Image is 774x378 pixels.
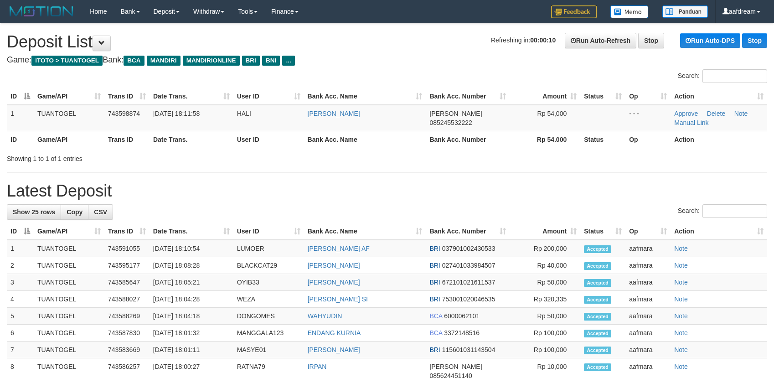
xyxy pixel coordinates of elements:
[510,257,580,274] td: Rp 40,000
[638,33,664,48] a: Stop
[13,208,55,216] span: Show 25 rows
[625,257,671,274] td: aafmara
[124,56,144,66] span: BCA
[233,131,304,148] th: User ID
[104,88,150,105] th: Trans ID: activate to sort column ascending
[150,240,233,257] td: [DATE] 18:10:54
[442,279,495,286] span: Copy 672101021611537 to clipboard
[584,330,611,337] span: Accepted
[308,279,360,286] a: [PERSON_NAME]
[233,308,304,325] td: DONGOMES
[7,33,767,51] h1: Deposit List
[150,88,233,105] th: Date Trans.: activate to sort column ascending
[426,223,510,240] th: Bank Acc. Number: activate to sort column ascending
[584,262,611,270] span: Accepted
[625,223,671,240] th: Op: activate to sort column ascending
[304,223,426,240] th: Bank Acc. Name: activate to sort column ascending
[104,291,150,308] td: 743588027
[551,5,597,18] img: Feedback.jpg
[183,56,240,66] span: MANDIRIONLINE
[674,110,698,117] a: Approve
[104,325,150,342] td: 743587830
[308,329,361,337] a: ENDANG KURNIA
[7,182,767,200] h1: Latest Deposit
[237,110,251,117] span: HALI
[510,325,580,342] td: Rp 100,000
[707,110,725,117] a: Delete
[429,262,440,269] span: BRI
[7,223,34,240] th: ID: activate to sort column descending
[150,257,233,274] td: [DATE] 18:08:28
[233,291,304,308] td: WEZA
[104,240,150,257] td: 743591055
[7,308,34,325] td: 5
[308,110,360,117] a: [PERSON_NAME]
[34,88,104,105] th: Game/API: activate to sort column ascending
[242,56,260,66] span: BRI
[674,262,688,269] a: Note
[104,223,150,240] th: Trans ID: activate to sort column ascending
[304,88,426,105] th: Bank Acc. Name: activate to sort column ascending
[7,150,316,163] div: Showing 1 to 1 of 1 entries
[88,204,113,220] a: CSV
[429,363,482,370] span: [PERSON_NAME]
[150,308,233,325] td: [DATE] 18:04:18
[610,5,649,18] img: Button%20Memo.svg
[34,240,104,257] td: TUANTOGEL
[7,204,61,220] a: Show 25 rows
[308,312,342,320] a: WAHYUDIN
[34,131,104,148] th: Game/API
[233,88,304,105] th: User ID: activate to sort column ascending
[150,223,233,240] th: Date Trans.: activate to sort column ascending
[530,36,556,44] strong: 00:00:10
[491,36,556,44] span: Refreshing in:
[662,5,708,18] img: panduan.png
[150,325,233,342] td: [DATE] 18:01:32
[671,88,767,105] th: Action: activate to sort column ascending
[61,204,88,220] a: Copy
[444,329,480,337] span: Copy 3372148516 to clipboard
[584,347,611,354] span: Accepted
[7,257,34,274] td: 2
[442,262,495,269] span: Copy 027401033984507 to clipboard
[308,363,327,370] a: IRPAN
[233,342,304,358] td: MASYE01
[742,33,767,48] a: Stop
[104,131,150,148] th: Trans ID
[444,312,480,320] span: Copy 6000062101 to clipboard
[104,257,150,274] td: 743595177
[678,69,767,83] label: Search:
[94,208,107,216] span: CSV
[510,223,580,240] th: Amount: activate to sort column ascending
[625,325,671,342] td: aafmara
[426,88,510,105] th: Bank Acc. Number: activate to sort column ascending
[510,88,580,105] th: Amount: activate to sort column ascending
[429,329,442,337] span: BCA
[104,274,150,291] td: 743585647
[510,131,580,148] th: Rp 54.000
[442,346,495,353] span: Copy 115601031143504 to clipboard
[702,204,767,218] input: Search:
[510,342,580,358] td: Rp 100,000
[308,245,370,252] a: [PERSON_NAME] AF
[7,240,34,257] td: 1
[150,131,233,148] th: Date Trans.
[7,56,767,65] h4: Game: Bank:
[674,329,688,337] a: Note
[34,325,104,342] td: TUANTOGEL
[429,295,440,303] span: BRI
[282,56,294,66] span: ...
[262,56,280,66] span: BNI
[7,105,34,131] td: 1
[671,131,767,148] th: Action
[31,56,103,66] span: ITOTO > TUANTOGEL
[625,342,671,358] td: aafmara
[7,5,76,18] img: MOTION_logo.png
[674,363,688,370] a: Note
[510,291,580,308] td: Rp 320,335
[7,325,34,342] td: 6
[625,131,671,148] th: Op
[625,274,671,291] td: aafmara
[671,223,767,240] th: Action: activate to sort column ascending
[34,308,104,325] td: TUANTOGEL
